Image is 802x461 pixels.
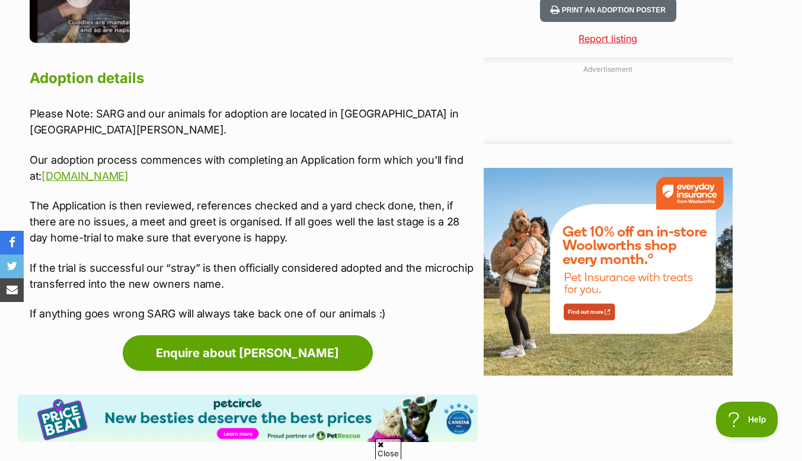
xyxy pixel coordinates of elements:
p: The Application is then reviewed, references checked and a yard check done, then, if there are no... [30,198,478,246]
h2: Adoption details [30,65,478,91]
iframe: Help Scout Beacon - Open [716,402,778,437]
div: Advertisement [484,58,733,144]
img: Pet Circle promo banner [18,395,478,442]
p: If the trial is successful our “stray” is then officially considered adopted and the microchip tr... [30,260,478,292]
a: Report listing [484,31,733,46]
p: Please Note: SARG and our animals for adoption are located in [GEOGRAPHIC_DATA] in [GEOGRAPHIC_DA... [30,106,478,138]
span: Close [375,438,401,459]
p: Our adoption process commences with completing an Application form which you'll find at: [30,152,478,184]
a: Enquire about [PERSON_NAME] [123,335,373,371]
img: Everyday Insurance by Woolworths promotional banner [484,168,733,376]
p: If anything goes wrong SARG will always take back one of our animals :) [30,306,478,322]
a: [DOMAIN_NAME] [41,170,129,182]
